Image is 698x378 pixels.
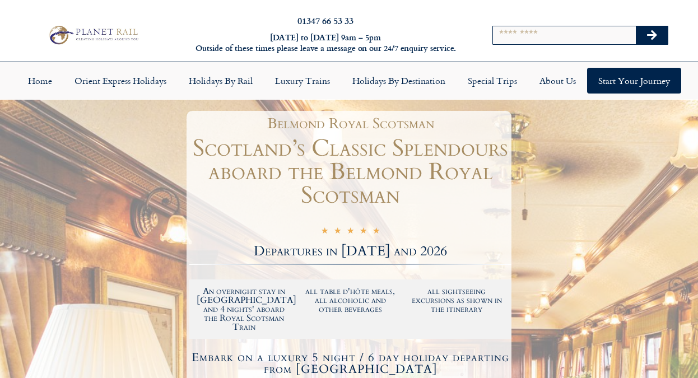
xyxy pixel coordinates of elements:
[189,32,462,53] h6: [DATE] to [DATE] 9am – 5pm Outside of these times please leave a message on our 24/7 enquiry serv...
[347,227,354,237] i: ☆
[409,287,504,314] h2: all sightseeing excursions as shown in the itinerary
[191,352,510,375] h4: Embark on a luxury 5 night / 6 day holiday departing from [GEOGRAPHIC_DATA]
[457,68,528,94] a: Special Trips
[189,137,511,207] h1: Scotland’s Classic Splendours aboard the Belmond Royal Scotsman
[264,68,341,94] a: Luxury Trains
[63,68,178,94] a: Orient Express Holidays
[321,227,328,237] i: ☆
[189,245,511,258] h2: Departures in [DATE] and 2026
[636,26,668,44] button: Search
[297,14,353,27] a: 01347 66 53 33
[334,227,341,237] i: ☆
[360,227,367,237] i: ☆
[373,227,380,237] i: ☆
[45,24,141,46] img: Planet Rail Train Holidays Logo
[587,68,681,94] a: Start your Journey
[303,287,398,314] h2: all table d'hôte meals, all alcoholic and other beverages
[197,287,292,332] h2: An overnight stay in [GEOGRAPHIC_DATA] and 4 nights' aboard the Royal Scotsman Train
[195,116,506,131] h1: Belmond Royal Scotsman
[17,68,63,94] a: Home
[178,68,264,94] a: Holidays by Rail
[321,226,380,237] div: 5/5
[6,68,692,94] nav: Menu
[528,68,587,94] a: About Us
[341,68,457,94] a: Holidays by Destination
